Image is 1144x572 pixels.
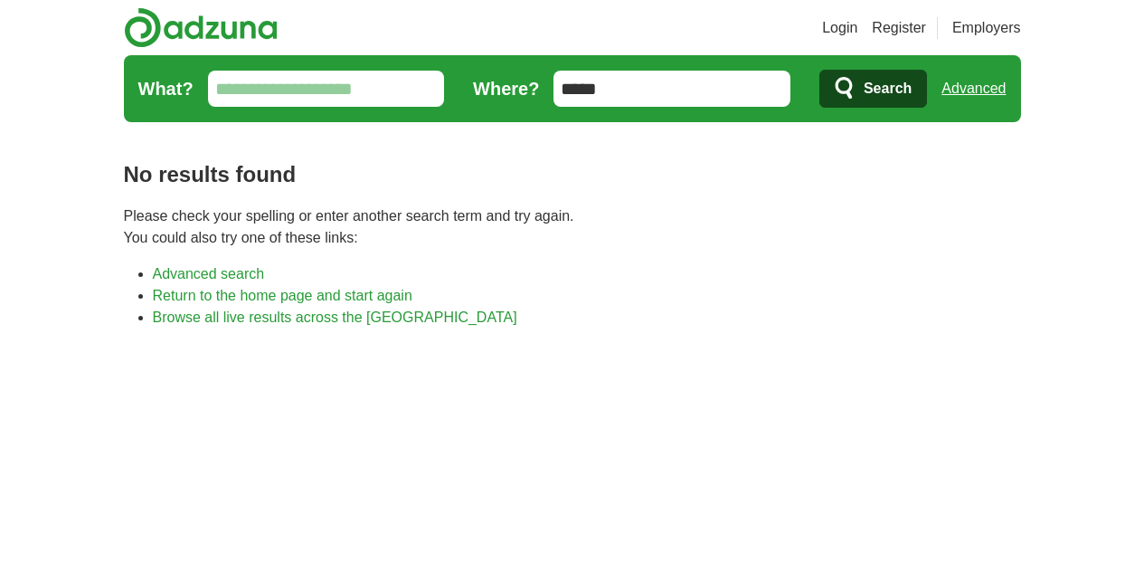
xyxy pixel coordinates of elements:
a: Login [822,17,857,39]
p: Please check your spelling or enter another search term and try again. You could also try one of ... [124,205,1021,249]
a: Employers [952,17,1021,39]
span: Search [864,71,912,107]
img: Adzuna logo [124,7,278,48]
button: Search [819,70,927,108]
a: Register [872,17,926,39]
a: Return to the home page and start again [153,288,412,303]
a: Browse all live results across the [GEOGRAPHIC_DATA] [153,310,517,325]
label: What? [138,75,194,102]
label: Where? [473,75,539,102]
a: Advanced [941,71,1006,107]
a: Advanced search [153,266,265,281]
h1: No results found [124,158,1021,191]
